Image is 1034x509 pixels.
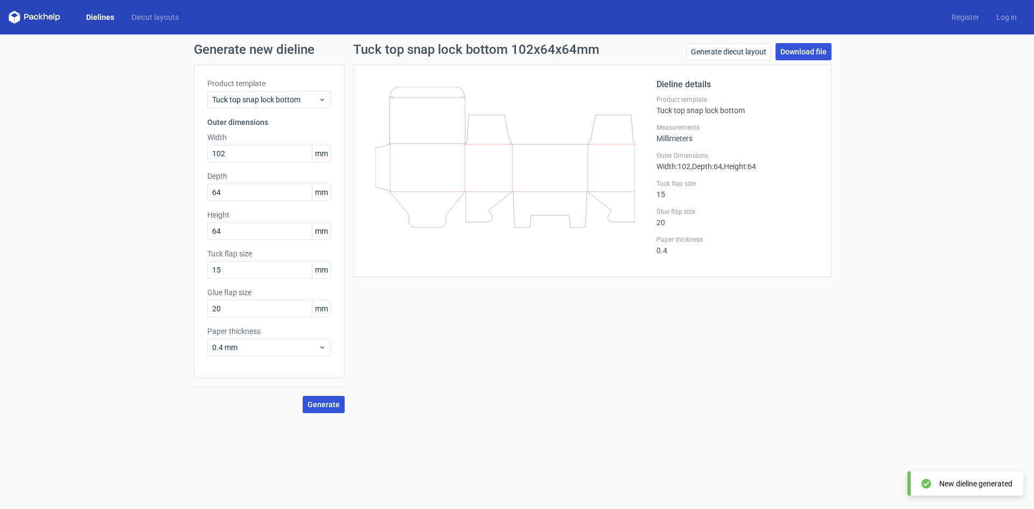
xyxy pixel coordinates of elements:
[207,287,331,298] label: Glue flap size
[656,162,690,171] span: Width : 102
[988,12,1025,23] a: Log in
[656,179,818,199] div: 15
[656,179,818,188] label: Tuck flap size
[212,94,318,105] span: Tuck top snap lock bottom
[656,95,818,104] label: Product template
[656,78,818,91] h2: Dieline details
[207,210,331,220] label: Height
[303,396,345,413] button: Generate
[194,43,840,56] h1: Generate new dieline
[312,301,331,317] span: mm
[312,184,331,200] span: mm
[207,78,331,89] label: Product template
[656,95,818,115] div: Tuck top snap lock bottom
[943,12,988,23] a: Register
[207,117,331,128] h3: Outer dimensions
[207,171,331,182] label: Depth
[312,262,331,278] span: mm
[78,12,123,23] a: Dielines
[656,235,818,244] label: Paper thickness
[207,326,331,337] label: Paper thickness
[353,43,599,56] h1: Tuck top snap lock bottom 102x64x64mm
[308,401,340,408] span: Generate
[212,342,318,353] span: 0.4 mm
[690,162,722,171] span: , Depth : 64
[656,207,818,216] label: Glue flap size
[656,123,818,132] label: Measurements
[656,207,818,227] div: 20
[939,478,1012,489] div: New dieline generated
[656,123,818,143] div: Millimeters
[686,43,771,60] a: Generate diecut layout
[312,223,331,239] span: mm
[775,43,832,60] a: Download file
[312,145,331,162] span: mm
[656,235,818,255] div: 0.4
[207,248,331,259] label: Tuck flap size
[123,12,187,23] a: Diecut layouts
[722,162,756,171] span: , Height : 64
[207,132,331,143] label: Width
[656,151,818,160] label: Outer Dimensions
